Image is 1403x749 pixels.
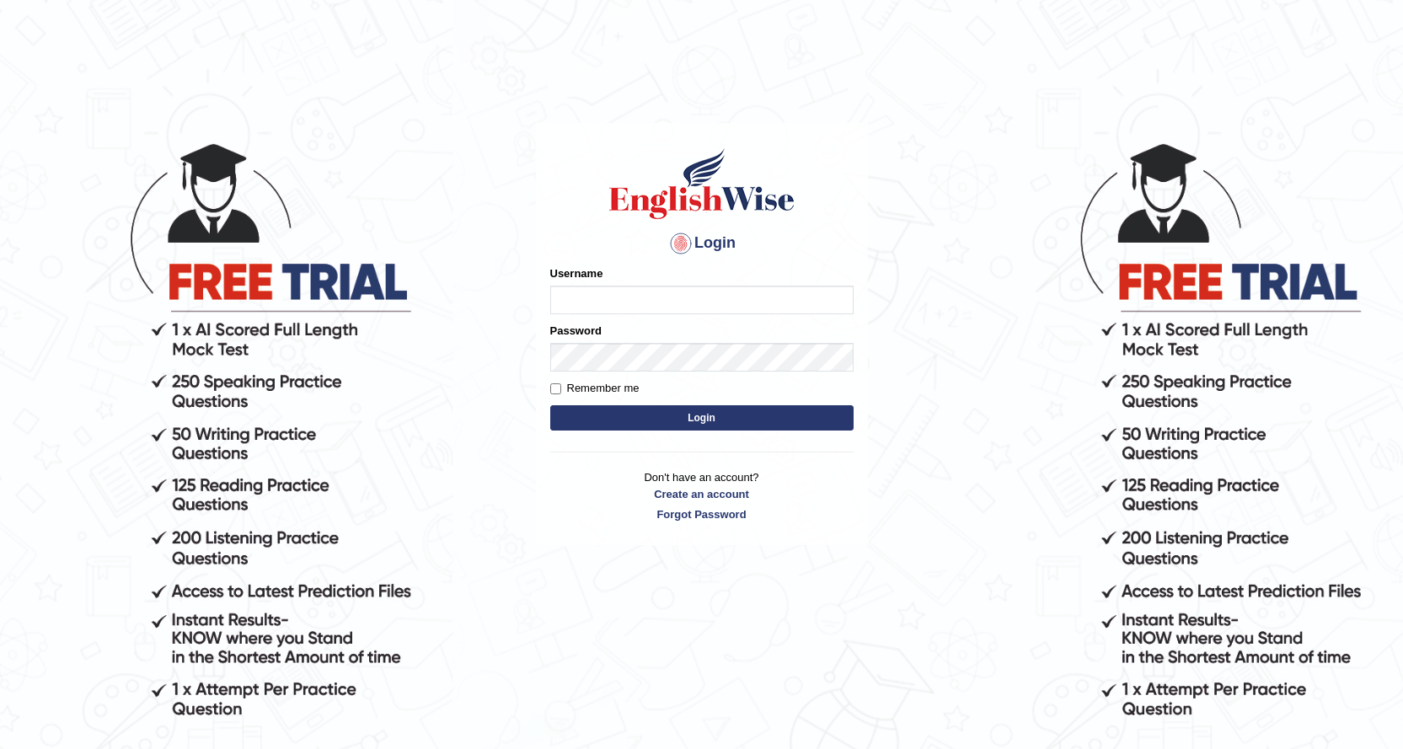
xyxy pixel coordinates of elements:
label: Remember me [550,380,640,397]
h4: Login [550,230,854,257]
input: Remember me [550,383,561,394]
a: Forgot Password [550,506,854,522]
p: Don't have an account? [550,469,854,522]
label: Username [550,265,603,281]
label: Password [550,323,602,339]
button: Login [550,405,854,431]
img: Logo of English Wise sign in for intelligent practice with AI [606,146,798,222]
a: Create an account [550,486,854,502]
